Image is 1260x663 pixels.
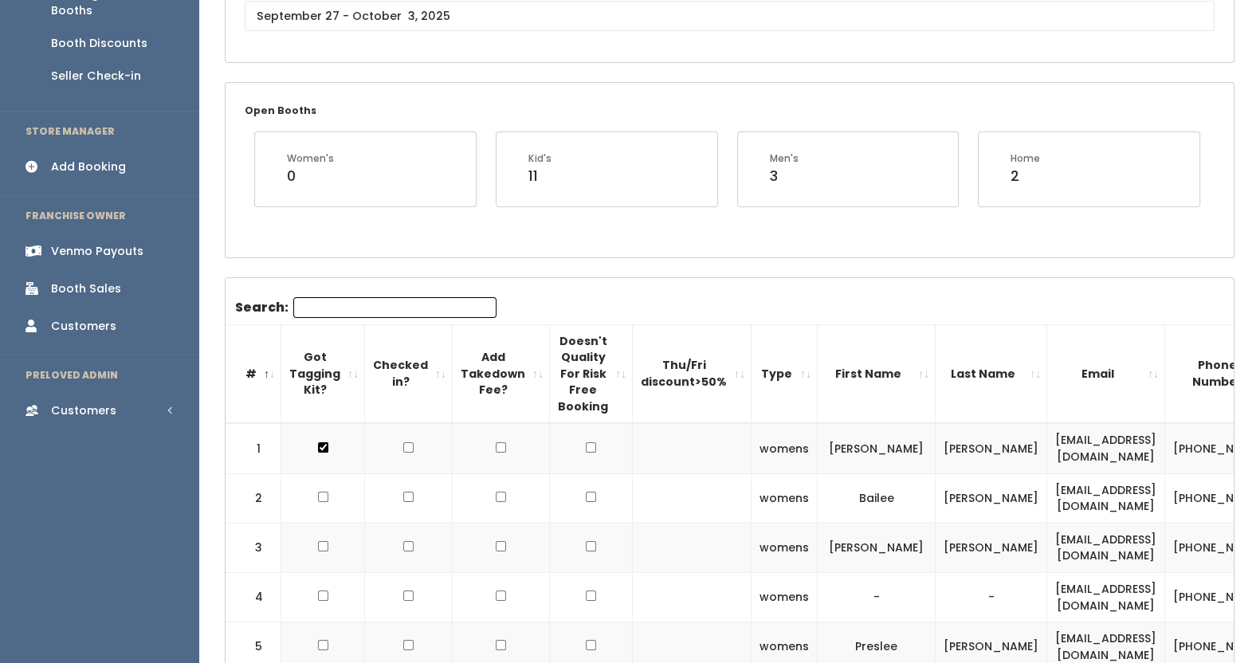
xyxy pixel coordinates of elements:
[1047,324,1165,423] th: Email: activate to sort column ascending
[528,166,551,186] div: 11
[633,324,752,423] th: Thu/Fri discount&gt;50%: activate to sort column ascending
[51,402,116,419] div: Customers
[936,572,1047,622] td: -
[818,423,936,473] td: [PERSON_NAME]
[226,572,281,622] td: 4
[245,1,1215,31] input: September 27 - October 3, 2025
[1047,523,1165,572] td: [EMAIL_ADDRESS][DOMAIN_NAME]
[818,572,936,622] td: -
[752,423,818,473] td: womens
[752,572,818,622] td: womens
[818,324,936,423] th: First Name: activate to sort column ascending
[818,473,936,523] td: Bailee
[752,523,818,572] td: womens
[226,523,281,572] td: 3
[365,324,453,423] th: Checked in?: activate to sort column ascending
[1047,423,1165,473] td: [EMAIL_ADDRESS][DOMAIN_NAME]
[936,324,1047,423] th: Last Name: activate to sort column ascending
[453,324,550,423] th: Add Takedown Fee?: activate to sort column ascending
[51,243,143,260] div: Venmo Payouts
[226,423,281,473] td: 1
[528,151,551,166] div: Kid's
[287,151,334,166] div: Women's
[287,166,334,186] div: 0
[245,104,316,117] small: Open Booths
[936,473,1047,523] td: [PERSON_NAME]
[1011,151,1040,166] div: Home
[936,423,1047,473] td: [PERSON_NAME]
[51,280,121,297] div: Booth Sales
[51,159,126,175] div: Add Booking
[1011,166,1040,186] div: 2
[550,324,633,423] th: Doesn't Quality For Risk Free Booking : activate to sort column ascending
[51,68,141,84] div: Seller Check-in
[1047,572,1165,622] td: [EMAIL_ADDRESS][DOMAIN_NAME]
[226,324,281,423] th: #: activate to sort column descending
[752,473,818,523] td: womens
[235,297,497,318] label: Search:
[51,318,116,335] div: Customers
[1047,473,1165,523] td: [EMAIL_ADDRESS][DOMAIN_NAME]
[770,151,799,166] div: Men's
[281,324,365,423] th: Got Tagging Kit?: activate to sort column ascending
[51,35,147,52] div: Booth Discounts
[752,324,818,423] th: Type: activate to sort column ascending
[818,523,936,572] td: [PERSON_NAME]
[226,473,281,523] td: 2
[936,523,1047,572] td: [PERSON_NAME]
[770,166,799,186] div: 3
[293,297,497,318] input: Search:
